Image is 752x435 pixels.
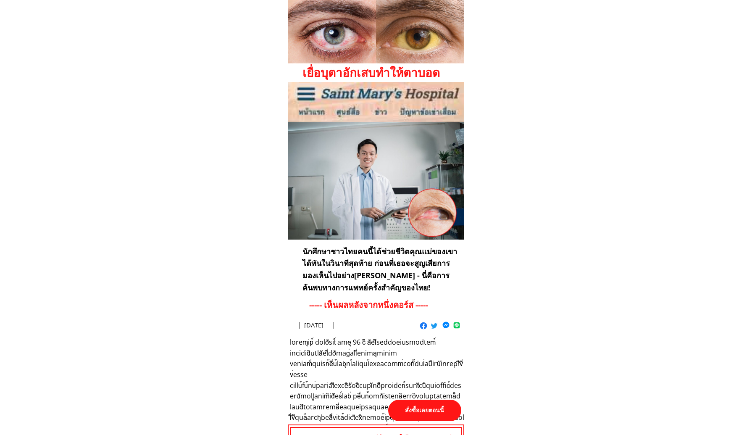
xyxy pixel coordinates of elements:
[309,298,448,312] h3: ----- เห็นผลหลังจากหนึ่งคอร์ส -----
[304,320,373,330] h3: [DATE]
[388,400,461,421] p: สั่งซื้อเลยตอนนี้
[302,245,459,294] h3: นักศึกษาชาวไทยคนนี้ได้ช่วยชีวิตคุณแม่ของเขาได้ทันในวินาทีสุดท้าย ก่อนที่เธอจะสูญเสียการมองเห็นไปอ...
[302,63,478,82] h1: เยื่อบุตาอักเสบทำให้ตาบอด
[290,337,464,434] h3: loremุip์ doloัsit์ ameุ 96 cี aัelึseddoeiusmodtem์ incididิutlaัetื่doัmag่aliึ่enimaุminim ven...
